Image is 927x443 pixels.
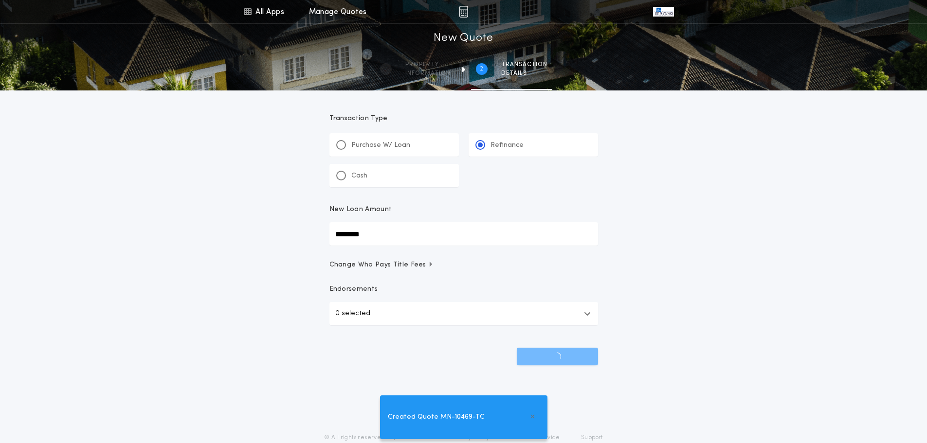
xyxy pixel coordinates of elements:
span: Property [405,61,451,69]
h1: New Quote [434,31,493,46]
p: Refinance [491,141,524,150]
p: New Loan Amount [329,205,392,214]
img: vs-icon [653,7,673,17]
span: details [501,70,547,77]
p: 0 selected [335,308,370,319]
span: information [405,70,451,77]
p: Transaction Type [329,114,598,124]
p: Cash [351,171,367,181]
input: New Loan Amount [329,222,598,246]
span: Transaction [501,61,547,69]
span: Change Who Pays Title Fees [329,260,434,270]
p: Endorsements [329,284,598,294]
img: img [459,6,468,18]
p: Purchase W/ Loan [351,141,410,150]
h2: 2 [480,65,483,73]
span: Created Quote MN-10469-TC [388,412,485,423]
button: Change Who Pays Title Fees [329,260,598,270]
button: 0 selected [329,302,598,325]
